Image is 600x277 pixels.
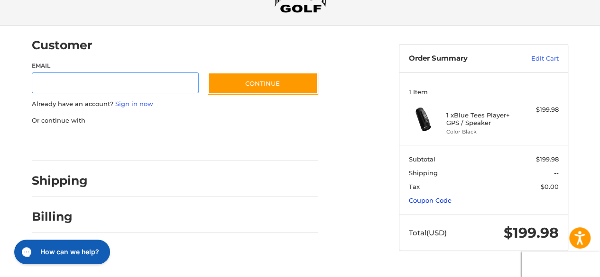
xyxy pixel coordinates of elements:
[32,99,318,109] p: Already have an account?
[409,183,420,190] span: Tax
[409,197,452,204] a: Coupon Code
[409,155,435,163] span: Subtotal
[521,105,559,115] div: $199.98
[190,134,261,152] iframe: PayPal-venmo
[511,54,559,63] a: Edit Cart
[446,111,519,127] h4: 1 x Blue Tees Player+ GPS / Speaker
[29,134,100,152] iframe: PayPal-paypal
[446,128,519,136] li: Color Black
[32,173,88,188] h2: Shipping
[522,251,600,277] iframe: Google Customer Reviews
[409,169,438,177] span: Shipping
[109,134,180,152] iframe: PayPal-paylater
[409,54,511,63] h3: Order Summary
[208,72,318,94] button: Continue
[536,155,559,163] span: $199.98
[409,228,447,237] span: Total (USD)
[409,88,559,96] h3: 1 Item
[504,224,559,241] span: $199.98
[541,183,559,190] span: $0.00
[32,209,87,224] h2: Billing
[9,236,113,268] iframe: Gorgias live chat messenger
[32,38,92,53] h2: Customer
[115,100,153,107] a: Sign in now
[32,116,318,125] p: Or continue with
[32,62,199,70] label: Email
[554,169,559,177] span: --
